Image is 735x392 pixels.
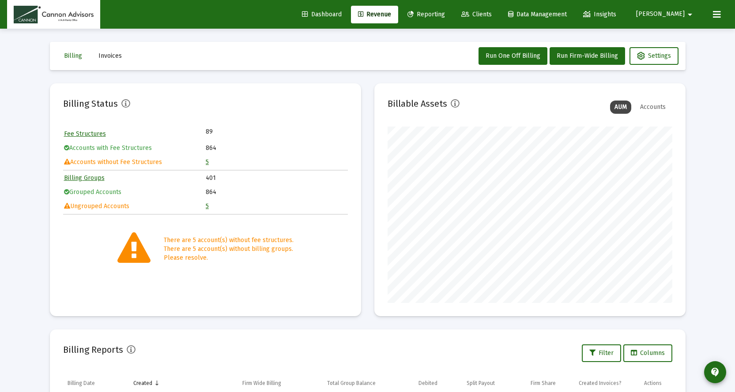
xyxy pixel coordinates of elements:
[461,11,492,18] span: Clients
[610,101,631,114] div: AUM
[295,6,349,23] a: Dashboard
[302,11,342,18] span: Dashboard
[636,11,685,18] span: [PERSON_NAME]
[57,47,89,65] button: Billing
[206,202,209,210] a: 5
[242,380,281,387] div: Firm Wide Billing
[579,380,622,387] div: Created Invoices?
[626,5,706,23] button: [PERSON_NAME]
[454,6,499,23] a: Clients
[576,6,623,23] a: Insights
[68,380,95,387] div: Billing Date
[486,52,540,60] span: Run One Off Billing
[388,97,447,111] h2: Billable Assets
[98,52,122,60] span: Invoices
[623,344,672,362] button: Columns
[327,380,376,387] div: Total Group Balance
[64,156,205,169] td: Accounts without Fee Structures
[164,236,294,245] div: There are 5 account(s) without fee structures.
[164,245,294,254] div: There are 5 account(s) without billing groups.
[550,47,625,65] button: Run Firm-Wide Billing
[358,11,391,18] span: Revenue
[637,52,671,60] span: Settings
[418,380,437,387] div: Debited
[64,200,205,213] td: Ungrouped Accounts
[467,380,495,387] div: Split Payout
[63,97,118,111] h2: Billing Status
[64,52,82,60] span: Billing
[14,6,94,23] img: Dashboard
[164,254,294,262] div: Please resolve.
[508,11,567,18] span: Data Management
[400,6,452,23] a: Reporting
[64,174,105,182] a: Billing Groups
[582,344,621,362] button: Filter
[91,47,129,65] button: Invoices
[501,6,574,23] a: Data Management
[206,127,276,136] td: 89
[206,158,209,166] a: 5
[531,380,556,387] div: Firm Share
[636,101,670,114] div: Accounts
[64,130,106,138] a: Fee Structures
[64,142,205,155] td: Accounts with Fee Structures
[557,52,618,60] span: Run Firm-Wide Billing
[206,142,347,155] td: 864
[63,343,123,357] h2: Billing Reports
[64,186,205,199] td: Grouped Accounts
[206,172,347,185] td: 401
[351,6,398,23] a: Revenue
[589,349,614,357] span: Filter
[629,47,678,65] button: Settings
[710,367,720,377] mat-icon: contact_support
[206,186,347,199] td: 864
[631,349,665,357] span: Columns
[583,11,616,18] span: Insights
[479,47,547,65] button: Run One Off Billing
[644,380,662,387] div: Actions
[133,380,152,387] div: Created
[685,6,695,23] mat-icon: arrow_drop_down
[407,11,445,18] span: Reporting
